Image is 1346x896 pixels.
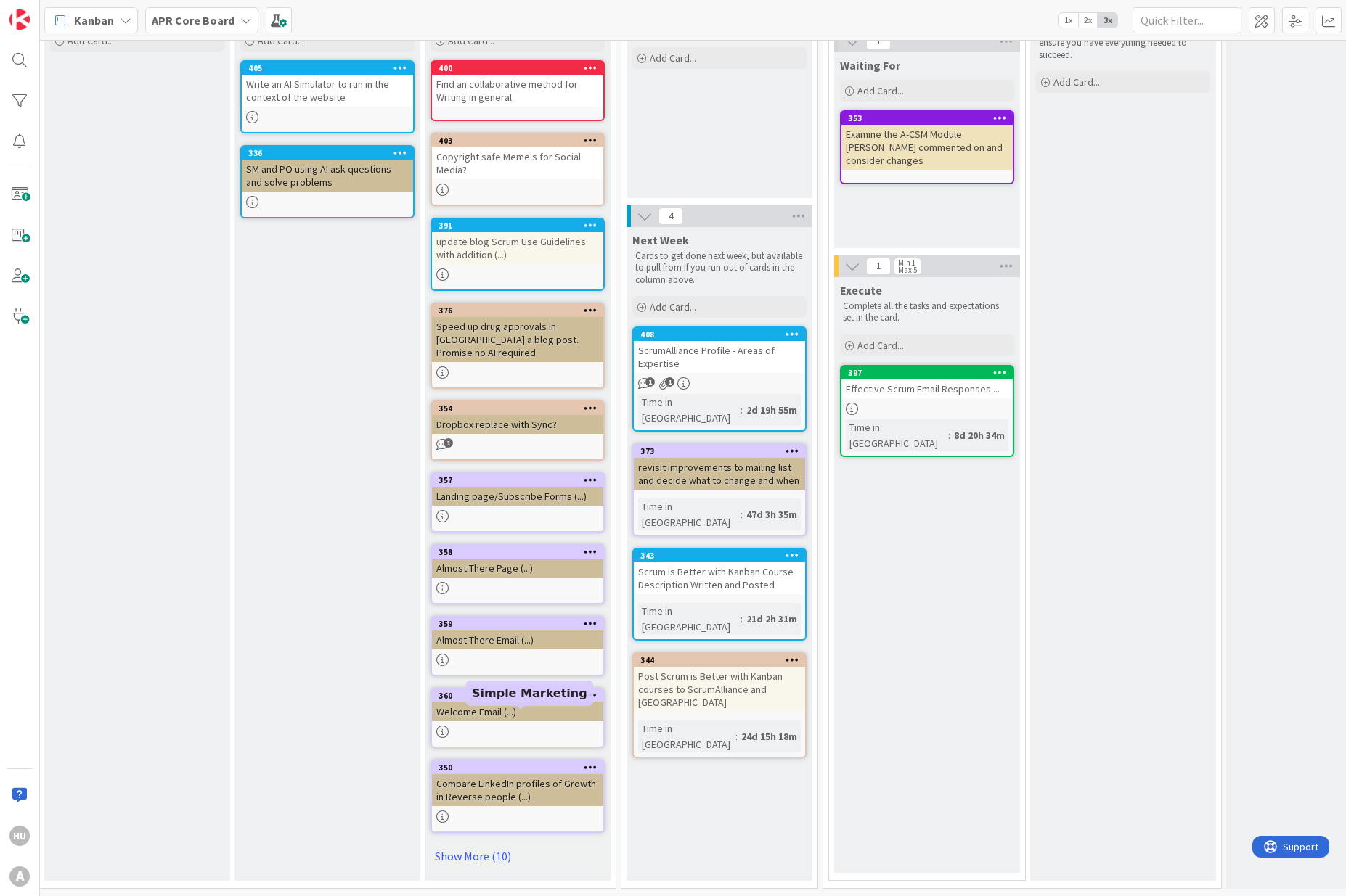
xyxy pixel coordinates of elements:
div: 360 [432,689,603,702]
div: 397Effective Scrum Email Responses ... [841,366,1013,398]
span: Kanban [74,12,114,29]
a: 358Almost There Page (...) [431,544,605,604]
div: Almost There Email (...) [432,630,603,649]
a: 353Examine the A-CSM Module [PERSON_NAME] commented on and consider changes [840,110,1014,184]
div: Scrum is Better with Kanban Course Description Written and Posted [634,562,805,594]
p: Cards to get done next week, but available to pull from if you run out of cards in the column above. [635,250,804,286]
div: 403 [432,134,603,147]
div: 408 [634,328,805,341]
div: 391 [439,221,603,231]
span: Execute [840,283,882,297]
a: 360Welcome Email (...) [431,688,605,748]
div: 403 [439,136,603,146]
div: Dropbox replace with Sync? [432,415,603,434]
div: ScrumAlliance Profile - Areas of Expertise [634,341,805,373]
div: 350 [439,763,603,773]
div: 353 [848,113,1013,123]
div: 391 [432,219,603,232]
b: APR Core Board [152,13,234,28]
div: 405 [248,63,413,73]
span: Support [30,2,66,20]
div: Examine the A-CSM Module [PERSON_NAME] commented on and consider changes [841,125,1013,170]
div: Find an collaborative method for Writing in general [432,75,603,107]
div: Min 1 [898,259,915,266]
div: Time in [GEOGRAPHIC_DATA] [846,419,948,451]
div: 373 [634,445,805,458]
div: 358Almost There Page (...) [432,546,603,578]
div: 21d 2h 31m [743,611,801,627]
span: Add Card... [258,34,304,47]
div: 350 [432,761,603,774]
a: 350Compare LinkedIn profiles of Growth in Reverse people (...) [431,760,605,833]
div: 400Find an collaborative method for Writing in general [432,62,603,107]
div: Time in [GEOGRAPHIC_DATA] [638,720,735,752]
div: 354Dropbox replace with Sync? [432,402,603,434]
div: 344 [634,654,805,667]
div: 400 [432,62,603,75]
a: 408ScrumAlliance Profile - Areas of ExpertiseTime in [GEOGRAPHIC_DATA]:2d 19h 55m [632,326,807,432]
div: Time in [GEOGRAPHIC_DATA] [638,498,741,530]
div: 8d 20h 34m [950,427,1008,443]
div: Welcome Email (...) [432,702,603,721]
span: Add Card... [68,34,114,47]
span: : [741,402,743,418]
span: 4 [658,207,683,225]
div: 343Scrum is Better with Kanban Course Description Written and Posted [634,549,805,594]
div: 343 [634,549,805,562]
div: 359Almost There Email (...) [432,617,603,649]
div: Speed up drug approvals in [GEOGRAPHIC_DATA] a blog post. Promise no AI required [432,317,603,362]
div: 376Speed up drug approvals in [GEOGRAPHIC_DATA] a blog post. Promise no AI required [432,304,603,362]
div: 353Examine the A-CSM Module [PERSON_NAME] commented on and consider changes [841,112,1013,170]
div: 353 [841,112,1013,125]
div: 360Welcome Email (...) [432,689,603,721]
div: 358 [439,547,603,557]
span: : [741,506,743,522]
span: Add Card... [650,300,696,313]
a: 376Speed up drug approvals in [GEOGRAPHIC_DATA] a blog post. Promise no AI required [431,303,605,389]
span: 1 [444,438,453,448]
div: 336SM and PO using AI ask questions and solve problems [242,147,413,192]
div: revisit improvements to mailing list and decide what to change and when [634,458,805,490]
span: 1 [645,377,655,387]
a: 336SM and PO using AI ask questions and solve problems [240,145,415,218]
div: 343 [640,551,805,561]
div: 408ScrumAlliance Profile - Areas of Expertise [634,328,805,373]
div: Time in [GEOGRAPHIC_DATA] [638,603,741,635]
span: : [948,427,950,443]
div: 405Write an AI Simulator to run in the context of the website [242,62,413,107]
a: 343Scrum is Better with Kanban Course Description Written and PostedTime in [GEOGRAPHIC_DATA]:21d... [632,548,807,641]
div: 350Compare LinkedIn profiles of Growth in Reverse people (...) [432,761,603,806]
div: 400 [439,63,603,73]
div: Post Scrum is Better with Kanban courses to ScrumAlliance and [GEOGRAPHIC_DATA] [634,667,805,712]
div: Write an AI Simulator to run in the context of the website [242,75,413,107]
div: A [9,866,30,887]
a: 344Post Scrum is Better with Kanban courses to ScrumAlliance and [GEOGRAPHIC_DATA]Time in [GEOGRA... [632,652,807,758]
span: Next Week [632,233,689,247]
span: 1 [665,377,674,387]
a: 359Almost There Email (...) [431,616,605,676]
a: 357Landing page/Subscribe Forms (...) [431,472,605,533]
div: 391update blog Scrum Use Guidelines with addition (...) [432,219,603,264]
div: HU [9,826,30,846]
div: Max 5 [898,266,917,274]
div: 24d 15h 18m [738,728,801,744]
span: 2x [1078,13,1098,28]
div: 408 [640,329,805,340]
span: Waiting For [840,58,900,73]
div: 47d 3h 35m [743,506,801,522]
div: 2d 19h 55m [743,402,801,418]
span: 1x [1059,13,1078,28]
div: 357 [439,475,603,485]
div: 344 [640,655,805,665]
div: update blog Scrum Use Guidelines with addition (...) [432,232,603,264]
a: 403Copyright safe Meme's for Social Media? [431,133,605,206]
div: 376 [432,304,603,317]
div: 397 [848,368,1013,378]
p: Clarify any information on the card to ensure you have everything needed to succeed. [1039,25,1207,61]
div: Almost There Page (...) [432,559,603,578]
span: : [741,611,743,627]
div: 373revisit improvements to mailing list and decide what to change and when [634,445,805,490]
a: 354Dropbox replace with Sync? [431,400,605,461]
div: Compare LinkedIn profiles of Growth in Reverse people (...) [432,774,603,806]
div: 358 [432,546,603,559]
